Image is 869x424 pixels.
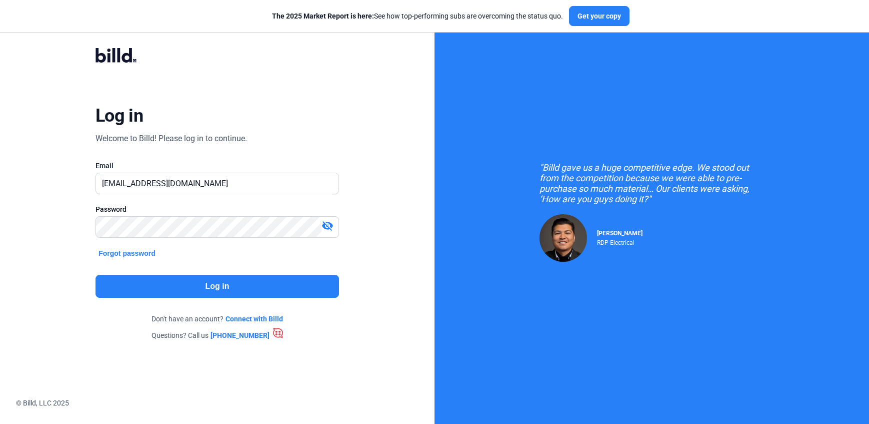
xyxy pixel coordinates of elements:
[95,314,339,324] div: Don't have an account?
[95,204,339,214] div: Password
[597,237,642,246] div: RDP Electrical
[539,162,764,204] div: "Billd gave us a huge competitive edge. We stood out from the competition because we were able to...
[272,12,374,20] span: The 2025 Market Report is here:
[321,220,333,232] mat-icon: visibility_off
[597,230,642,237] span: [PERSON_NAME]
[95,161,339,171] div: Email
[95,248,158,259] button: Forgot password
[539,214,587,262] img: Raul Pacheco
[272,11,563,21] div: See how top-performing subs are overcoming the status quo.
[225,314,283,324] a: Connect with Billd
[210,328,283,340] a: [PHONE_NUMBER]
[95,275,339,298] button: Log in
[95,133,247,145] div: Welcome to Billd! Please log in to continue.
[569,6,629,26] button: Get your copy
[95,105,143,127] div: Log in
[95,328,339,338] div: Questions? Call us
